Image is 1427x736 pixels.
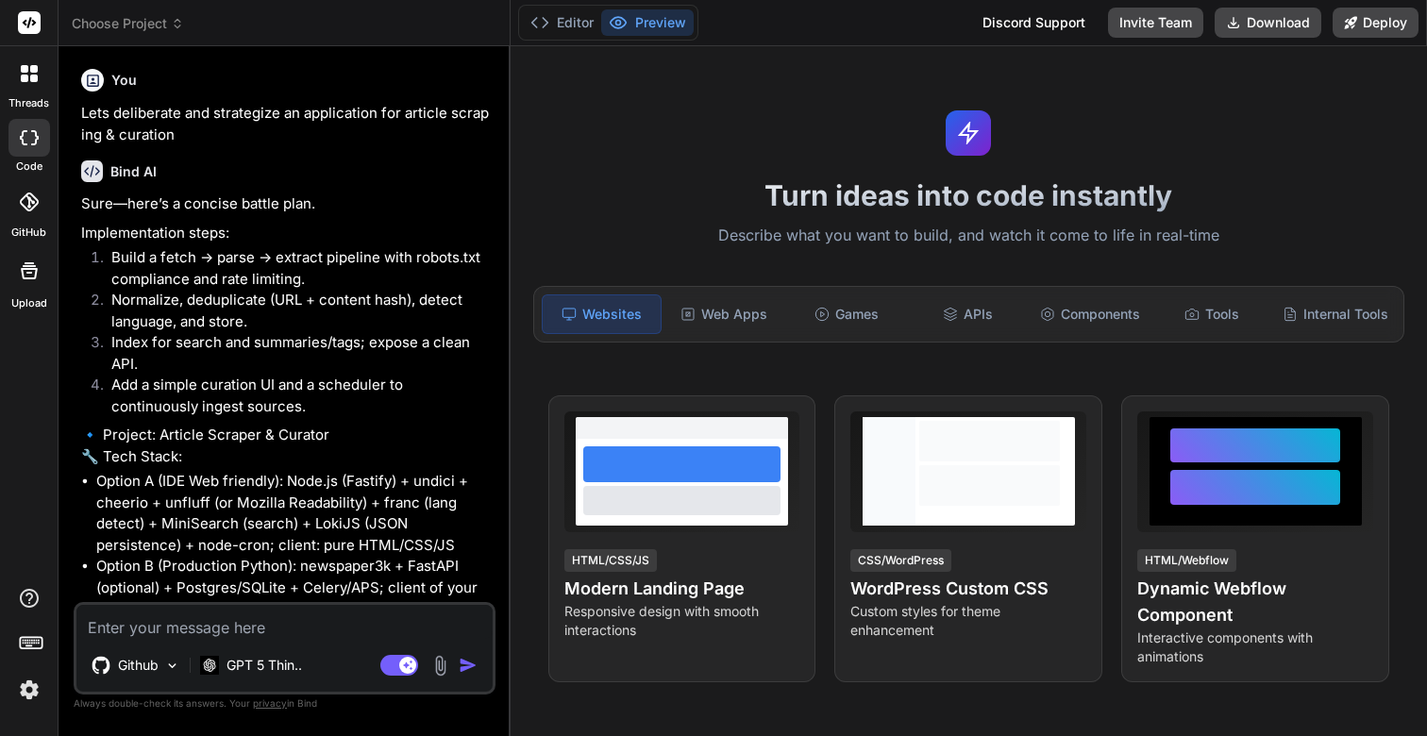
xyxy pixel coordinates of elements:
h4: WordPress Custom CSS [850,576,1086,602]
div: HTML/Webflow [1137,549,1236,572]
span: Choose Project [72,14,184,33]
div: Discord Support [971,8,1097,38]
span: privacy [253,697,287,709]
div: APIs [909,294,1027,334]
div: Components [1032,294,1150,334]
p: Custom styles for theme enhancement [850,602,1086,640]
p: Lets deliberate and strategize an application for article scraping & curation [81,103,492,145]
div: HTML/CSS/JS [564,549,657,572]
p: Github [118,656,159,675]
p: Describe what you want to build, and watch it come to life in real-time [522,224,1417,248]
h4: Modern Landing Page [564,576,800,602]
li: Normalize, deduplicate (URL + content hash), detect language, and store. [96,290,492,332]
label: threads [8,95,49,111]
button: Preview [601,9,694,36]
li: Build a fetch → parse → extract pipeline with robots.txt compliance and rate limiting. [96,247,492,290]
p: Interactive components with animations [1137,628,1373,666]
p: GPT 5 Thin.. [227,656,302,675]
img: GPT 5 Thinking High [200,656,219,674]
p: Responsive design with smooth interactions [564,602,800,640]
label: Upload [11,295,47,311]
div: Games [787,294,905,334]
div: Websites [542,294,662,334]
div: Internal Tools [1275,294,1396,334]
button: Invite Team [1108,8,1203,38]
label: GitHub [11,225,46,241]
div: Web Apps [665,294,783,334]
li: Index for search and summaries/tags; expose a clean API. [96,332,492,375]
button: Deploy [1333,8,1419,38]
p: Always double-check its answers. Your in Bind [74,694,495,712]
h6: You [111,71,137,90]
div: CSS/WordPress [850,549,951,572]
h4: Dynamic Webflow Component [1137,576,1373,628]
label: code [16,159,42,175]
button: Editor [523,9,601,36]
h1: Turn ideas into code instantly [522,178,1417,212]
button: Download [1215,8,1321,38]
li: Option A (IDE Web friendly): Node.js (Fastify) + undici + cheerio + unfluff (or Mozilla Readabili... [96,471,492,556]
p: Sure—here’s a concise battle plan. [81,193,492,215]
img: attachment [429,655,451,677]
p: Implementation steps: [81,223,492,244]
img: icon [459,656,478,675]
div: Tools [1153,294,1271,334]
li: Option B (Production Python): newspaper3k + FastAPI (optional) + Postgres/SQLite + Celery/APS; cl... [96,556,492,705]
h6: Bind AI [110,162,157,181]
p: 🔹 Project: Article Scraper & Curator 🔧 Tech Stack: [81,425,492,467]
img: Pick Models [164,658,180,674]
img: settings [13,674,45,706]
li: Add a simple curation UI and a scheduler to continuously ingest sources. [96,375,492,417]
